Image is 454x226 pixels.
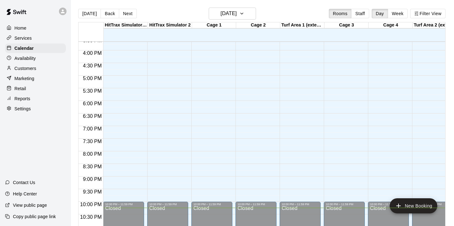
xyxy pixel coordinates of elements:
[81,126,103,131] span: 7:00 PM
[193,203,230,206] div: 10:00 PM – 11:59 PM
[79,214,103,220] span: 10:30 PM
[5,43,66,53] a: Calendar
[15,25,26,31] p: Home
[5,23,66,33] a: Home
[13,191,37,197] p: Help Center
[15,65,36,72] p: Customers
[104,22,148,28] div: HitTrax Simulator & Turf Area
[101,9,119,18] button: Back
[15,85,26,92] p: Retail
[5,74,66,83] a: Marketing
[81,113,103,119] span: 6:30 PM
[149,203,186,206] div: 10:00 PM – 11:59 PM
[15,35,32,41] p: Services
[326,203,363,206] div: 10:00 PM – 11:59 PM
[81,139,103,144] span: 7:30 PM
[15,96,30,102] p: Reports
[410,9,445,18] button: Filter View
[390,198,437,213] button: add
[13,202,47,208] p: View public page
[236,22,280,28] div: Cage 2
[5,104,66,113] a: Settings
[81,76,103,81] span: 5:00 PM
[15,106,31,112] p: Settings
[81,151,103,157] span: 8:00 PM
[81,177,103,182] span: 9:00 PM
[5,84,66,93] a: Retail
[192,22,236,28] div: Cage 1
[370,203,407,206] div: 10:00 PM – 11:59 PM
[282,203,319,206] div: 10:00 PM – 11:59 PM
[5,54,66,63] a: Availability
[81,63,103,68] span: 4:30 PM
[15,75,34,82] p: Marketing
[351,9,369,18] button: Staff
[5,94,66,103] a: Reports
[78,9,101,18] button: [DATE]
[388,9,408,18] button: Week
[13,179,35,186] p: Contact Us
[148,22,192,28] div: HitTrax Simulator 2
[329,9,352,18] button: Rooms
[81,164,103,169] span: 8:30 PM
[372,9,388,18] button: Day
[5,64,66,73] a: Customers
[81,101,103,106] span: 6:00 PM
[221,9,237,18] h6: [DATE]
[5,33,66,43] a: Services
[81,88,103,94] span: 5:30 PM
[81,189,103,194] span: 9:30 PM
[13,213,56,220] p: Copy public page link
[119,9,137,18] button: Next
[324,22,369,28] div: Cage 3
[15,45,34,51] p: Calendar
[81,50,103,56] span: 4:00 PM
[369,22,413,28] div: Cage 4
[209,8,256,20] button: [DATE]
[237,203,275,206] div: 10:00 PM – 11:59 PM
[105,203,142,206] div: 10:00 PM – 11:59 PM
[15,55,36,61] p: Availability
[79,202,103,207] span: 10:00 PM
[280,22,324,28] div: Turf Area 1 (extension)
